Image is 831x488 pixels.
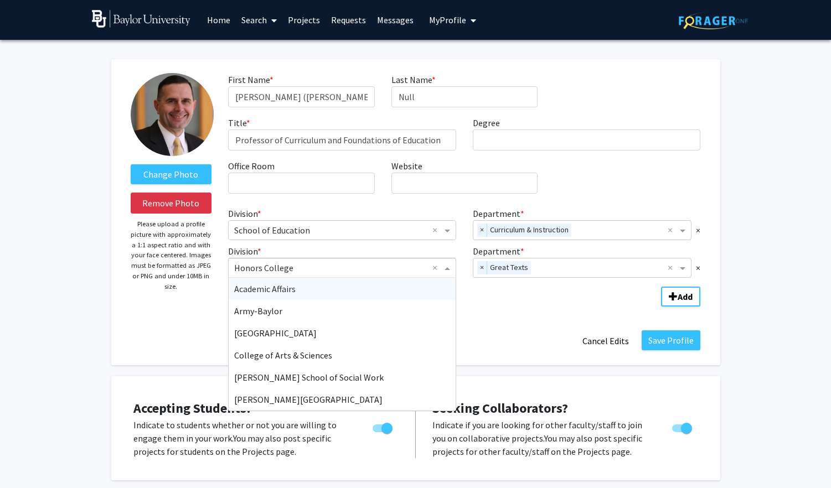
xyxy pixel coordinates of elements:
[391,73,436,86] label: Last Name
[668,261,677,274] span: Clear all
[477,224,487,237] span: ×
[228,116,250,129] label: Title
[131,164,212,184] label: ChangeProfile Picture
[668,418,698,435] div: Toggle
[429,14,466,25] span: My Profile
[464,245,709,278] div: Department
[473,116,500,129] label: Degree
[228,73,273,86] label: First Name
[220,245,464,278] div: Division
[487,224,571,237] span: Curriculum & Instruction
[679,12,748,29] img: ForagerOne Logo
[234,394,383,405] span: [PERSON_NAME][GEOGRAPHIC_DATA]
[228,220,456,240] ng-select: Division
[696,261,700,274] span: ×
[131,193,212,214] button: Remove Photo
[236,1,282,39] a: Search
[661,287,700,307] button: Add Division/Department
[678,291,693,302] b: Add
[575,330,636,351] button: Cancel Edits
[432,418,651,458] p: Indicate if you are looking for other faculty/staff to join you on collaborative projects. You ma...
[391,159,422,173] label: Website
[368,418,399,435] div: Toggle
[234,350,332,361] span: College of Arts & Sciences
[228,277,456,411] ng-dropdown-panel: Options list
[131,219,212,292] p: Please upload a profile picture with approximately a 1:1 aspect ratio and with your face centered...
[371,1,419,39] a: Messages
[234,328,317,339] span: [GEOGRAPHIC_DATA]
[228,159,275,173] label: Office Room
[228,258,456,278] ng-select: Division
[464,207,709,240] div: Department
[234,305,282,316] span: Army-Baylor
[432,261,442,274] span: Clear all
[432,399,568,417] span: Seeking Collaborators?
[234,372,384,383] span: [PERSON_NAME] School of Social Work
[282,1,326,39] a: Projects
[473,258,692,278] ng-select: Department
[220,207,464,240] div: Division
[202,1,236,39] a: Home
[432,224,442,237] span: Clear all
[477,261,487,274] span: ×
[228,309,700,319] i: Indicates a required field
[133,418,352,458] p: Indicate to students whether or not you are willing to engage them in your work. You may also pos...
[696,224,700,237] span: ×
[668,224,677,237] span: Clear all
[133,399,252,417] span: Accepting Students?
[326,1,371,39] a: Requests
[8,438,47,480] iframe: Chat
[234,283,296,294] span: Academic Affairs
[92,10,191,28] img: Baylor University Logo
[473,220,692,240] ng-select: Department
[487,261,531,274] span: Great Texts
[131,73,214,156] img: Profile Picture
[642,330,700,350] button: Save Profile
